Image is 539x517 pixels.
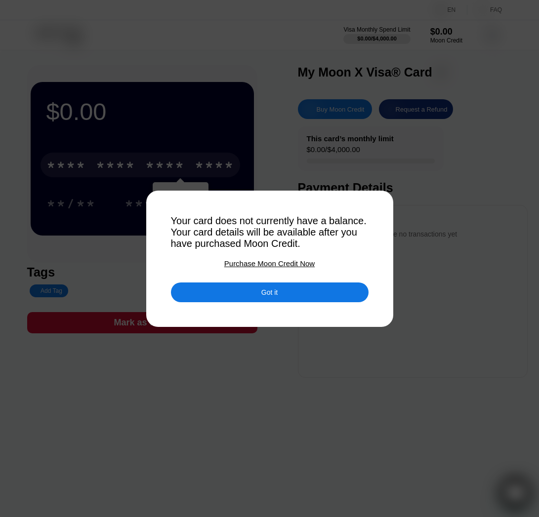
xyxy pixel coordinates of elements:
div: Got it [261,288,278,297]
div: Purchase Moon Credit Now [224,259,315,268]
iframe: Button to launch messaging window [499,477,531,509]
div: Your card does not currently have a balance. Your card details will be available after you have p... [171,215,369,249]
div: Got it [171,282,369,302]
